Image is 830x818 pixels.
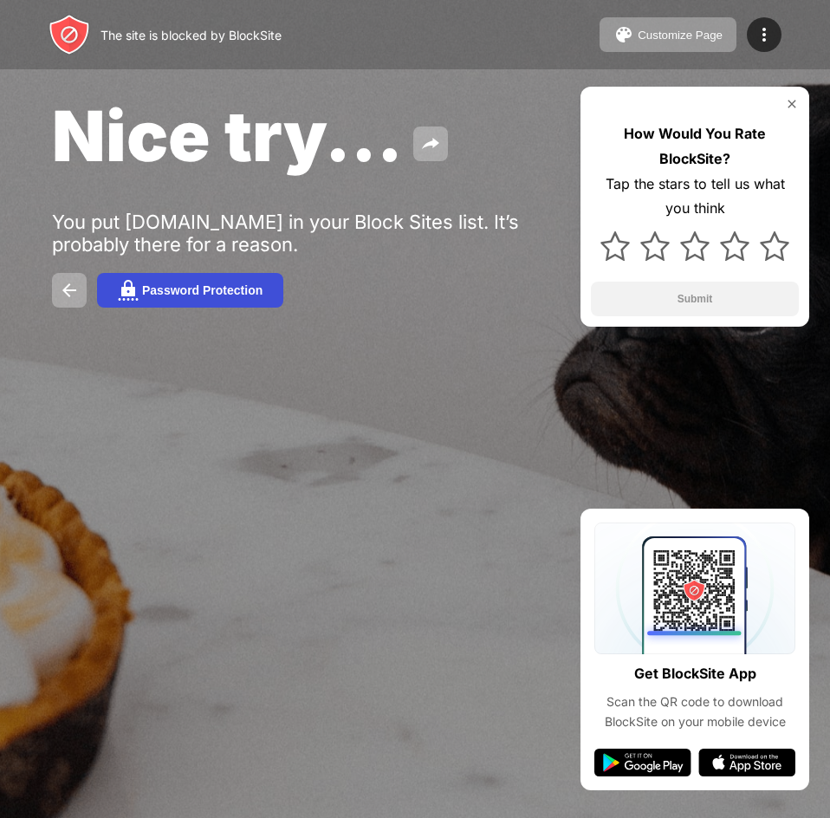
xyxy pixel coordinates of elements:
[720,231,749,261] img: star.svg
[594,523,795,654] img: qrcode.svg
[594,692,795,731] div: Scan the QR code to download BlockSite on your mobile device
[594,749,691,776] img: google-play.svg
[638,29,723,42] div: Customize Page
[698,749,795,776] img: app-store.svg
[97,273,283,308] button: Password Protection
[760,231,789,261] img: star.svg
[591,172,799,222] div: Tap the stars to tell us what you think
[59,280,80,301] img: back.svg
[680,231,710,261] img: star.svg
[52,211,587,256] div: You put [DOMAIN_NAME] in your Block Sites list. It’s probably there for a reason.
[49,14,90,55] img: header-logo.svg
[634,661,756,686] div: Get BlockSite App
[591,121,799,172] div: How Would You Rate BlockSite?
[640,231,670,261] img: star.svg
[600,231,630,261] img: star.svg
[785,97,799,111] img: rate-us-close.svg
[52,94,403,178] span: Nice try...
[754,24,775,45] img: menu-icon.svg
[613,24,634,45] img: pallet.svg
[118,280,139,301] img: password.svg
[420,133,441,154] img: share.svg
[591,282,799,316] button: Submit
[142,283,263,297] div: Password Protection
[101,28,282,42] div: The site is blocked by BlockSite
[600,17,736,52] button: Customize Page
